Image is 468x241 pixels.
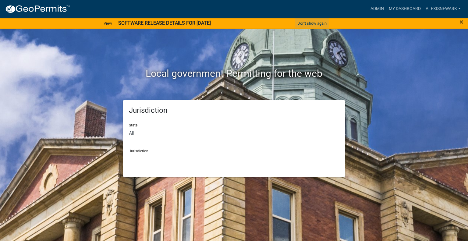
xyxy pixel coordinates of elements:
h5: Jurisdiction [129,106,339,115]
a: View [101,18,115,28]
button: Don't show again [295,18,329,28]
a: alexisnewark [423,3,463,15]
strong: SOFTWARE RELEASE DETAILS FOR [DATE] [118,20,211,26]
span: × [459,18,463,26]
button: Close [459,18,463,26]
h2: Local government Permitting for the web [65,68,403,79]
a: My Dashboard [386,3,423,15]
a: Admin [368,3,386,15]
